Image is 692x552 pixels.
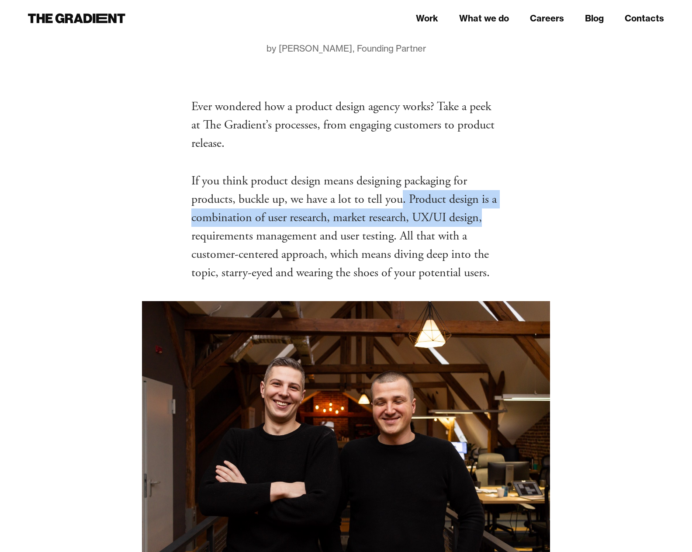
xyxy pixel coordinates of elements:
div: Founding Partner [357,42,426,56]
a: Blog [585,12,604,25]
a: Contacts [625,12,664,25]
div: [PERSON_NAME] [279,42,352,56]
p: Ever wondered how a product design agency works? Take a peek at The Gradient’s processes, from en... [191,97,501,153]
a: Careers [530,12,564,25]
p: If you think product design means designing packaging for products, buckle up, we have a lot to t... [191,172,501,282]
a: Work [416,12,438,25]
div: by [266,42,279,56]
div: , [352,42,357,56]
a: What we do [459,12,509,25]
